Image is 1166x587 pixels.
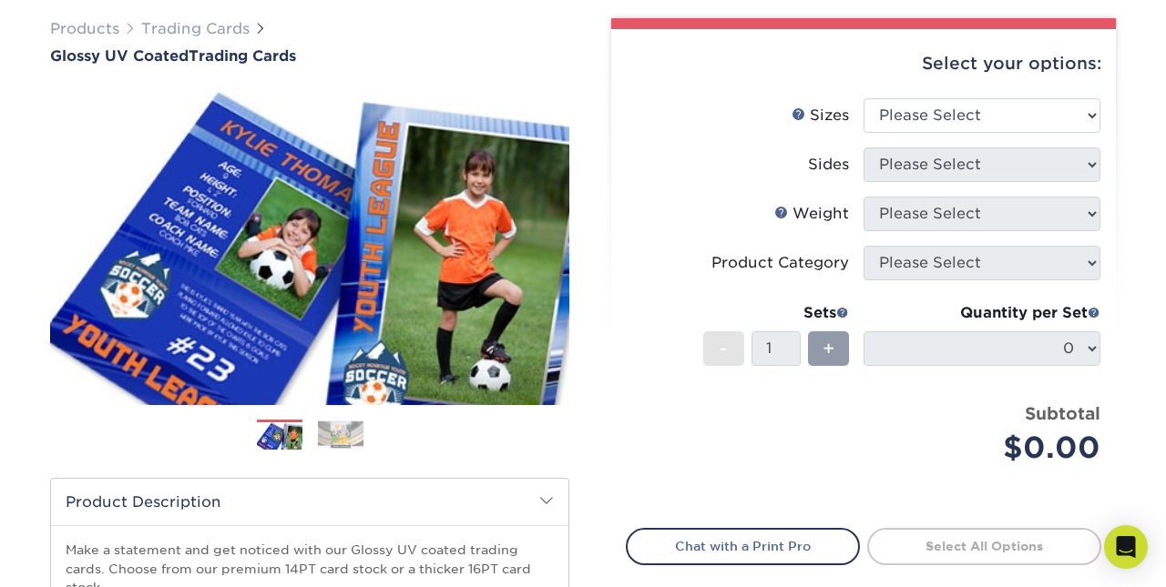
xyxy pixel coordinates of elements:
a: Select All Options [867,528,1101,564]
div: Open Intercom Messenger [1104,525,1148,569]
div: Product Category [711,252,849,274]
div: $0.00 [877,426,1100,470]
h1: Trading Cards [50,47,569,65]
div: Sizes [792,105,849,127]
img: Trading Cards 01 [257,420,302,452]
span: Glossy UV Coated [50,47,189,65]
div: Select your options: [626,29,1101,98]
span: - [720,335,728,362]
div: Quantity per Set [864,302,1100,324]
a: Products [50,20,119,37]
div: Sides [808,154,849,176]
a: Glossy UV CoatedTrading Cards [50,47,569,65]
strong: Subtotal [1025,403,1100,423]
a: Chat with a Print Pro [626,528,860,564]
h2: Product Description [51,479,568,525]
a: Trading Cards [141,20,250,37]
img: Glossy UV Coated 01 [50,66,569,425]
div: Weight [774,203,849,225]
span: + [823,335,834,362]
div: Sets [703,302,849,324]
img: Trading Cards 02 [318,420,363,449]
